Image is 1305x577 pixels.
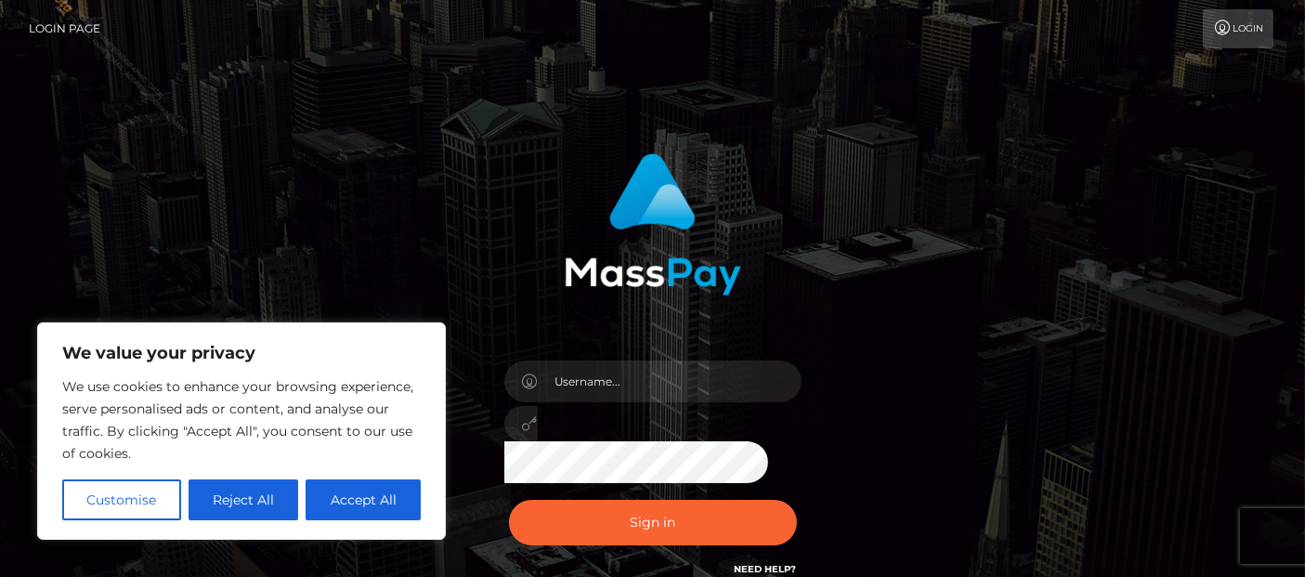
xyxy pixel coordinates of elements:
[62,479,181,520] button: Customise
[29,9,100,48] a: Login Page
[509,500,797,545] button: Sign in
[735,563,797,575] a: Need Help?
[189,479,299,520] button: Reject All
[62,375,421,465] p: We use cookies to enhance your browsing experience, serve personalised ads or content, and analys...
[306,479,421,520] button: Accept All
[62,342,421,364] p: We value your privacy
[37,322,446,540] div: We value your privacy
[565,153,741,295] img: MassPay Login
[538,361,802,402] input: Username...
[1203,9,1273,48] a: Login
